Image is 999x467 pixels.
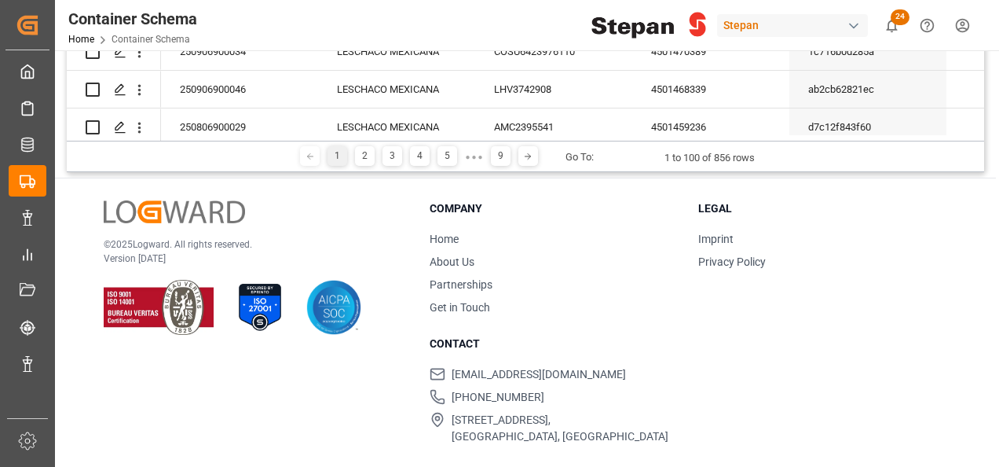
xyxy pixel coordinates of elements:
h3: Contact [430,336,679,352]
div: LESCHACO MEXICANA [318,71,475,108]
div: LESCHACO MEXICANA [318,108,475,145]
div: 4501468339 [632,71,789,108]
a: Home [430,233,459,245]
img: Logward Logo [104,200,245,223]
button: Stepan [717,10,874,40]
img: ISO 9001 & ISO 14001 Certification [104,280,214,335]
div: Press SPACE to select this row. [67,71,161,108]
h3: Legal [698,200,947,217]
a: Partnerships [430,278,492,291]
div: 4501470389 [632,33,789,70]
button: Help Center [909,8,945,43]
div: 1c716b0d285a [789,33,946,70]
a: About Us [430,256,474,268]
div: AMC2395541 [475,108,632,145]
h3: Company [430,200,679,217]
div: 250906900034 [161,33,318,70]
div: Press SPACE to select this row. [67,108,161,146]
div: Container Schema [68,7,197,31]
div: Go To: [565,149,594,165]
div: LESCHACO MEXICANA [318,33,475,70]
div: 1 to 100 of 856 rows [664,150,755,166]
div: 4501459236 [632,108,789,145]
div: 2 [355,146,375,166]
a: Home [68,34,94,45]
div: 4 [410,146,430,166]
p: © 2025 Logward. All rights reserved. [104,237,390,252]
div: 5 [437,146,457,166]
div: 250906900046 [161,71,318,108]
a: Imprint [698,233,734,245]
span: [PHONE_NUMBER] [452,389,544,406]
div: Press SPACE to select this row. [67,33,161,71]
a: Privacy Policy [698,256,766,268]
span: 24 [891,9,909,25]
div: LHV3742908 [475,71,632,108]
a: Get in Touch [430,301,490,314]
div: 9 [491,146,510,166]
img: AICPA SOC [306,280,361,335]
div: 3 [382,146,402,166]
div: Stepan [717,14,868,37]
button: show 24 new notifications [874,8,909,43]
div: d7c12f843f60 [789,108,946,145]
img: ISO 27001 Certification [232,280,287,335]
div: ab2cb62821ec [789,71,946,108]
div: ● ● ● [465,151,482,163]
span: [STREET_ADDRESS], [GEOGRAPHIC_DATA], [GEOGRAPHIC_DATA] [452,412,668,445]
div: 1 [328,146,347,166]
div: COSU6423976110 [475,33,632,70]
span: [EMAIL_ADDRESS][DOMAIN_NAME] [452,366,626,383]
p: Version [DATE] [104,252,390,266]
img: Stepan_Company_logo.svg.png_1713531530.png [591,12,706,39]
div: 250806900029 [161,108,318,145]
